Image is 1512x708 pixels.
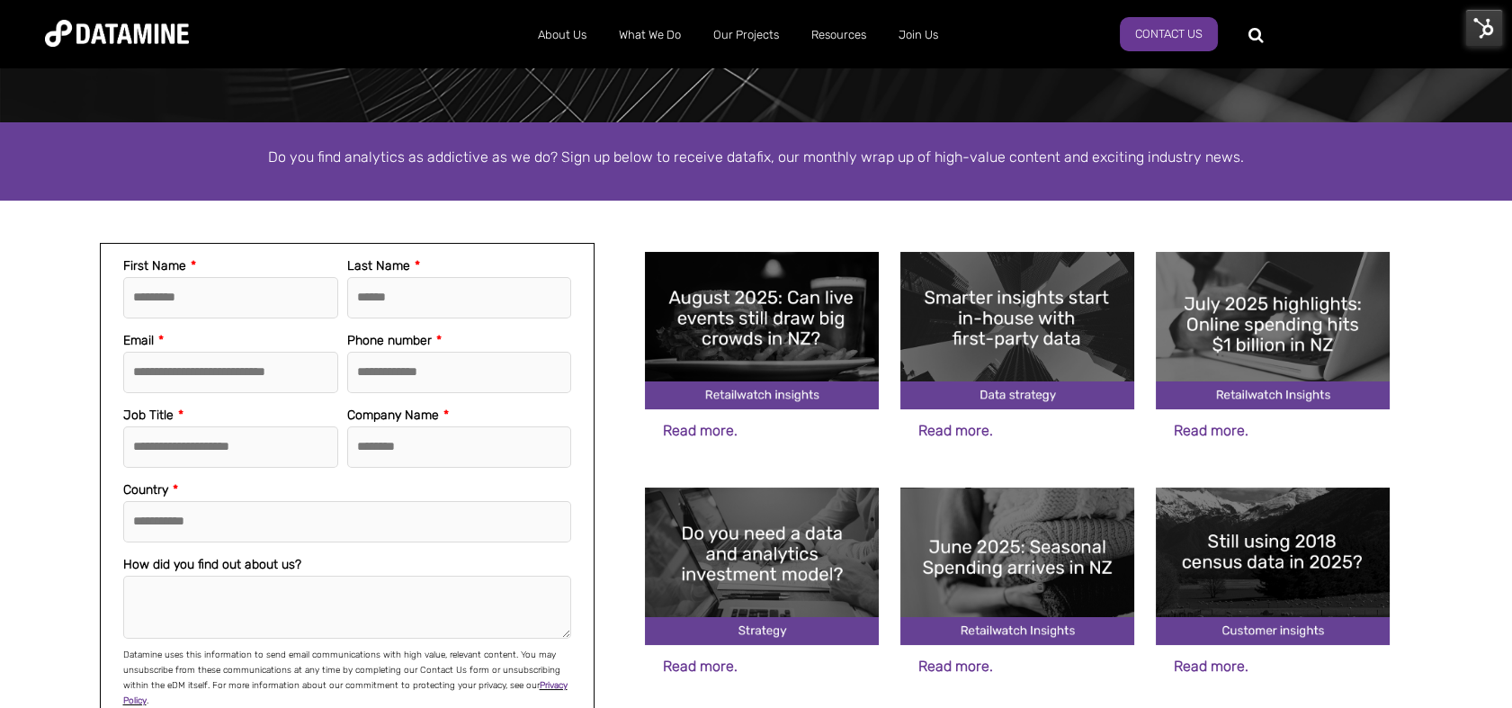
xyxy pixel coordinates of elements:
img: HubSpot Tools Menu Toggle [1465,9,1503,47]
a: Privacy Policy [123,680,568,706]
span: First Name [123,258,186,273]
img: Datamine [45,20,189,47]
span: Country [123,482,168,497]
span: Job Title [123,408,174,423]
a: Resources [795,12,882,58]
a: Join Us [882,12,954,58]
a: Read more. [918,658,993,675]
a: What We Do [603,12,697,58]
p: Do you find analytics as addictive as we do? Sign up below to receive datafix, our monthly wrap u... [244,145,1269,169]
a: Our Projects [697,12,795,58]
span: Email [123,333,154,348]
a: Read more. [663,422,738,439]
span: Last Name [347,258,410,273]
a: Read more. [1174,422,1248,439]
a: Read more. [663,658,738,675]
span: Company Name [347,408,439,423]
a: About Us [522,12,603,58]
span: Phone number [347,333,432,348]
a: Read more. [918,422,993,439]
span: How did you find out about us? [123,557,301,572]
a: Contact Us [1120,17,1218,51]
a: Read more. [1174,658,1248,675]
